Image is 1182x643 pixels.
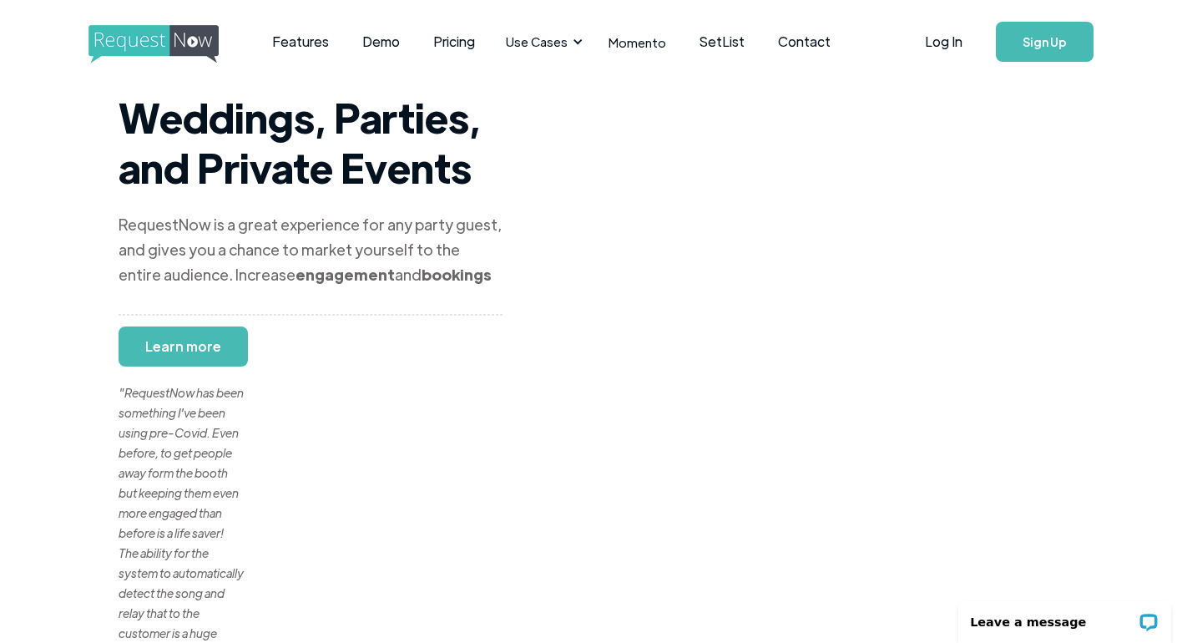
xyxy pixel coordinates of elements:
[88,25,250,63] img: requestnow logo
[88,25,214,58] a: home
[422,265,492,284] strong: bookings
[506,33,568,51] div: Use Cases
[996,22,1094,62] a: Sign Up
[295,265,395,284] strong: engagement
[683,16,761,68] a: SetList
[592,18,683,67] a: Momento
[908,13,979,71] a: Log In
[761,16,847,68] a: Contact
[255,16,346,68] a: Features
[119,327,248,367] a: Learn more
[346,16,417,68] a: Demo
[119,212,503,287] div: RequestNow is a great experience for any party guest, and gives you a chance to market yourself t...
[119,91,481,193] strong: Weddings, Parties, and Private Events
[947,590,1182,643] iframe: LiveChat chat widget
[496,16,588,68] div: Use Cases
[417,16,492,68] a: Pricing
